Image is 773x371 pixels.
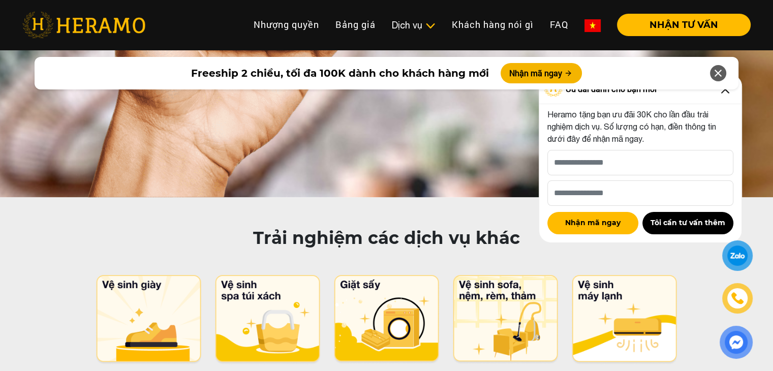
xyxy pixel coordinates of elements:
[392,18,436,32] div: Dịch vụ
[571,275,678,365] img: ac.png
[22,12,145,38] img: heramo-logo.png
[542,14,576,36] a: FAQ
[617,14,751,36] button: NHẬN TƯ VẤN
[501,63,582,83] button: Nhận mã ngay
[191,66,488,81] span: Freeship 2 chiều, tối đa 100K dành cho khách hàng mới
[584,19,601,32] img: vn-flag.png
[158,228,615,249] h2: Trải nghiệm các dịch vụ khác
[723,284,752,313] a: phone-icon
[547,212,638,234] button: Nhận mã ngay
[609,20,751,29] a: NHẬN TƯ VẤN
[444,14,542,36] a: Khách hàng nói gì
[642,212,733,234] button: Tôi cần tư vấn thêm
[425,21,436,31] img: subToggleIcon
[547,108,733,145] p: Heramo tặng bạn ưu đãi 30K cho lần đầu trải nghiệm dịch vụ. Số lượng có hạn, điền thông tin dưới ...
[333,275,440,364] img: ld.png
[95,275,202,365] img: sc.png
[245,14,327,36] a: Nhượng quyền
[214,275,321,365] img: bc.png
[731,292,743,304] img: phone-icon
[327,14,384,36] a: Bảng giá
[452,275,559,364] img: hh.png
